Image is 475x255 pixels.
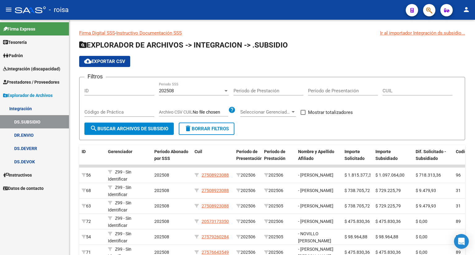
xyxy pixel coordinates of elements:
span: Z99 - Sin Identificar [108,200,131,212]
span: 31 [456,188,461,193]
span: Dif. Solicitado - Subsidiado [416,149,446,161]
span: 202508 [159,88,174,94]
span: Padrón [3,52,23,59]
span: 202508 [154,188,169,193]
span: Gerenciador [108,149,132,154]
span: Integración (discapacidad) [3,65,60,72]
div: 63 [82,203,103,210]
button: Exportar CSV [79,56,130,67]
span: Z99 - Sin Identificar [108,185,131,197]
span: $ 475.830,36 [344,250,370,255]
button: Buscar Archivos de Subsidio [84,123,174,135]
span: 27579260284 [202,234,229,239]
span: ID [82,149,86,154]
span: 31 [456,203,461,208]
datatable-header-cell: Gerenciador [105,145,152,172]
span: - NOVILLO [PERSON_NAME] [298,231,331,243]
span: Importe Subsidiado [375,149,398,161]
div: 68 [82,187,103,194]
datatable-header-cell: Dif. Solicitado - Subsidiado [413,145,453,172]
mat-icon: delete [184,125,192,132]
div: 72 [82,218,103,225]
span: Periodo Abonado por SSS [154,149,188,161]
span: Z99 - Sin Identificar [108,169,131,182]
mat-icon: person [463,6,470,13]
span: $ 729.225,79 [375,188,401,193]
span: 202508 [154,234,169,239]
span: - roisa [49,3,69,17]
div: Ir al importador Integración ds.subsidio... [380,30,465,36]
span: Tesorería [3,39,27,46]
a: Firma Digital SSS [79,30,115,36]
span: Borrar Filtros [184,126,229,132]
datatable-header-cell: Importe Subsidiado [373,145,413,172]
span: - [PERSON_NAME] [298,219,333,224]
span: 27508923088 [202,173,229,178]
span: Archivo CSV CUIL [159,110,193,115]
span: Periodo de Prestación [264,149,285,161]
button: Borrar Filtros [179,123,234,135]
div: 202505 [264,203,293,210]
span: 20573173350 [202,219,229,224]
span: 27576643549 [202,250,229,255]
span: - [PERSON_NAME] [298,173,333,178]
mat-icon: search [90,125,97,132]
span: $ 0,00 [416,250,427,255]
span: Importe Solicitado [344,149,365,161]
span: Instructivos [3,172,32,178]
span: $ 729.225,79 [375,203,401,208]
a: Instructivo Documentación SSS [116,30,182,36]
div: 202505 [264,233,293,240]
span: Explorador de Archivos [3,92,53,99]
span: $ 0,00 [416,234,427,239]
datatable-header-cell: Periodo Abonado por SSS [152,145,192,172]
span: 96 [456,173,461,178]
span: Cuil [195,149,202,154]
div: Open Intercom Messenger [454,234,469,249]
span: $ 475.830,36 [344,219,370,224]
span: 202508 [154,203,169,208]
div: 202506 [264,218,293,225]
datatable-header-cell: Importe Solicitado [342,145,373,172]
div: 202506 [236,187,259,194]
datatable-header-cell: Cuil [192,145,234,172]
span: Z99 - Sin Identificar [108,231,131,243]
datatable-header-cell: Periodo de Presentación [234,145,262,172]
span: $ 475.830,36 [375,219,401,224]
span: $ 718.313,36 [416,173,441,178]
span: 202508 [154,219,169,224]
div: 202506 [236,233,259,240]
div: 202506 [264,187,293,194]
p: - [79,30,465,36]
span: Exportar CSV [84,59,125,64]
span: Buscar Archivos de Subsidio [90,126,168,132]
span: 202508 [154,173,169,178]
span: Z99 - Sin Identificar [108,216,131,228]
h3: Filtros [84,72,106,81]
span: $ 9.479,93 [416,188,436,193]
span: 27508923088 [202,203,229,208]
div: 54 [82,233,103,240]
datatable-header-cell: Nombre y Apellido Afiliado [296,145,342,172]
span: Mostrar totalizadores [308,109,353,116]
div: 56 [82,172,103,179]
span: Firma Express [3,26,35,32]
span: Nombre y Apellido Afiliado [298,149,334,161]
span: $ 475.830,36 [375,250,401,255]
span: 89 [456,250,461,255]
span: - [PERSON_NAME] [298,203,333,208]
span: Periodo de Presentación [236,149,263,161]
span: $ 98.964,88 [344,234,367,239]
span: - [PERSON_NAME] [298,188,333,193]
span: 27508923088 [202,188,229,193]
input: Archivo CSV CUIL [193,110,228,115]
div: 202506 [236,218,259,225]
span: $ 0,00 [416,219,427,224]
span: $ 1.097.064,00 [375,173,404,178]
span: Seleccionar Gerenciador [240,109,290,115]
mat-icon: menu [5,6,12,13]
mat-icon: help [228,106,236,114]
div: 202506 [264,172,293,179]
div: 202506 [236,172,259,179]
div: 202506 [236,203,259,210]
